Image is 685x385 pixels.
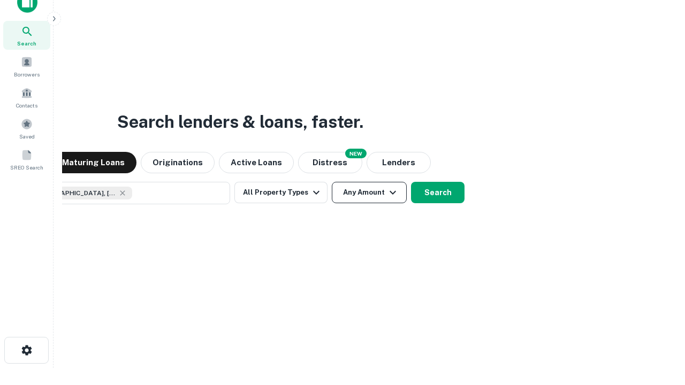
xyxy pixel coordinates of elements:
[3,114,50,143] a: Saved
[3,52,50,81] a: Borrowers
[219,152,294,173] button: Active Loans
[234,182,328,203] button: All Property Types
[3,83,50,112] a: Contacts
[16,182,230,204] button: [GEOGRAPHIC_DATA], [GEOGRAPHIC_DATA], [GEOGRAPHIC_DATA]
[631,299,685,351] iframe: Chat Widget
[10,163,43,172] span: SREO Search
[367,152,431,173] button: Lenders
[332,182,407,203] button: Any Amount
[36,188,116,198] span: [GEOGRAPHIC_DATA], [GEOGRAPHIC_DATA], [GEOGRAPHIC_DATA]
[3,21,50,50] a: Search
[16,101,37,110] span: Contacts
[50,152,136,173] button: Maturing Loans
[411,182,465,203] button: Search
[14,70,40,79] span: Borrowers
[3,145,50,174] a: SREO Search
[345,149,367,158] div: NEW
[298,152,362,173] button: Search distressed loans with lien and other non-mortgage details.
[19,132,35,141] span: Saved
[141,152,215,173] button: Originations
[117,109,363,135] h3: Search lenders & loans, faster.
[17,39,36,48] span: Search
